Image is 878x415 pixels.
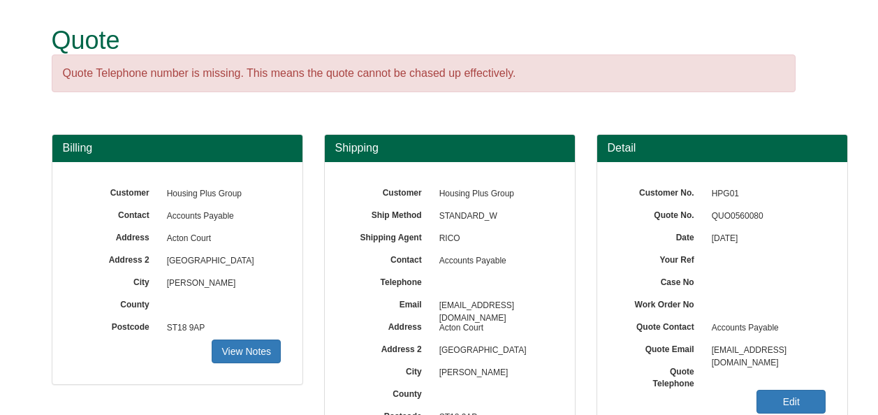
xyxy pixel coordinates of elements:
span: [DATE] [705,228,826,250]
label: Quote Email [618,340,705,356]
label: Ship Method [346,205,432,221]
label: Contact [346,250,432,266]
label: Address 2 [346,340,432,356]
span: Housing Plus Group [432,183,554,205]
span: Housing Plus Group [160,183,281,205]
span: Accounts Payable [432,250,554,272]
label: Quote Contact [618,317,705,333]
span: STANDARD_W [432,205,554,228]
label: Customer [346,183,432,199]
label: Case No [618,272,705,289]
span: [EMAIL_ADDRESS][DOMAIN_NAME] [705,340,826,362]
label: County [346,384,432,400]
span: ST18 9AP [160,317,281,340]
span: [GEOGRAPHIC_DATA] [432,340,554,362]
h3: Detail [608,142,837,154]
label: Customer [73,183,160,199]
label: City [346,362,432,378]
a: View Notes [212,340,281,363]
label: Your Ref [618,250,705,266]
span: Acton Court [432,317,554,340]
label: Email [346,295,432,311]
label: Customer No. [618,183,705,199]
span: [PERSON_NAME] [160,272,281,295]
label: Shipping Agent [346,228,432,244]
h1: Quote [52,27,796,54]
span: HPG01 [705,183,826,205]
span: RICO [432,228,554,250]
span: QUO0560080 [705,205,826,228]
label: Quote Telephone [618,362,705,390]
span: [GEOGRAPHIC_DATA] [160,250,281,272]
label: Telephone [346,272,432,289]
span: Accounts Payable [160,205,281,228]
label: Contact [73,205,160,221]
label: Date [618,228,705,244]
label: Quote No. [618,205,705,221]
h3: Shipping [335,142,564,154]
label: Work Order No [618,295,705,311]
span: [PERSON_NAME] [432,362,554,384]
span: Acton Court [160,228,281,250]
h3: Billing [63,142,292,154]
label: City [73,272,160,289]
span: [EMAIL_ADDRESS][DOMAIN_NAME] [432,295,554,317]
span: Accounts Payable [705,317,826,340]
div: Quote Telephone number is missing. This means the quote cannot be chased up effectively. [52,54,796,93]
label: Address [73,228,160,244]
label: County [73,295,160,311]
a: Edit [756,390,826,414]
label: Address 2 [73,250,160,266]
label: Address [346,317,432,333]
label: Postcode [73,317,160,333]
